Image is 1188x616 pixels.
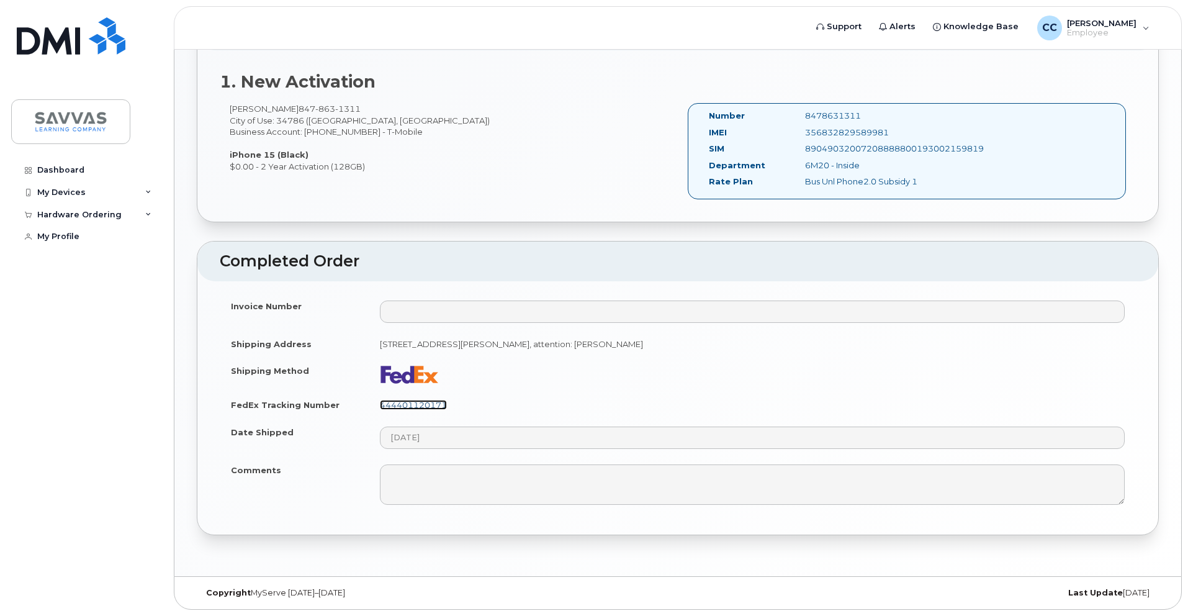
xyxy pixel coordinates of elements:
[369,330,1136,358] td: [STREET_ADDRESS][PERSON_NAME], attention: [PERSON_NAME]
[231,464,281,476] label: Comments
[231,427,294,438] label: Date Shipped
[220,103,678,172] div: [PERSON_NAME] City of Use: 34786 ([GEOGRAPHIC_DATA], [GEOGRAPHIC_DATA]) Business Account: [PHONE_...
[796,176,931,188] div: Bus Unl Phone2.0 Subsidy 1
[231,338,312,350] label: Shipping Address
[1068,588,1123,597] strong: Last Update
[1067,28,1136,38] span: Employee
[709,127,727,138] label: IMEI
[1134,562,1179,607] iframe: Messenger Launcher
[206,588,251,597] strong: Copyright
[838,588,1159,598] div: [DATE]
[1067,18,1136,28] span: [PERSON_NAME]
[231,399,340,411] label: FedEx Tracking Number
[796,160,931,171] div: 6M20 - Inside
[315,104,335,114] span: 863
[796,127,931,138] div: 356832829589981
[827,20,862,33] span: Support
[709,143,724,155] label: SIM
[924,14,1027,39] a: Knowledge Base
[870,14,924,39] a: Alerts
[709,160,765,171] label: Department
[889,20,916,33] span: Alerts
[220,253,1136,270] h2: Completed Order
[380,365,439,384] img: fedex-bc01427081be8802e1fb5a1adb1132915e58a0589d7a9405a0dcbe1127be6add.png
[1028,16,1158,40] div: Christine Ciccocelli
[943,20,1019,33] span: Knowledge Base
[231,365,309,377] label: Shipping Method
[299,104,361,114] span: 847
[231,301,302,312] label: Invoice Number
[808,14,870,39] a: Support
[220,71,376,92] strong: 1. New Activation
[796,110,931,122] div: 8478631311
[380,400,447,410] a: 444401120171
[230,150,308,160] strong: iPhone 15 (Black)
[796,143,931,155] div: 89049032007208888800193002159819
[197,588,518,598] div: MyServe [DATE]–[DATE]
[709,176,753,188] label: Rate Plan
[709,110,745,122] label: Number
[335,104,361,114] span: 1311
[1042,20,1057,35] span: CC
